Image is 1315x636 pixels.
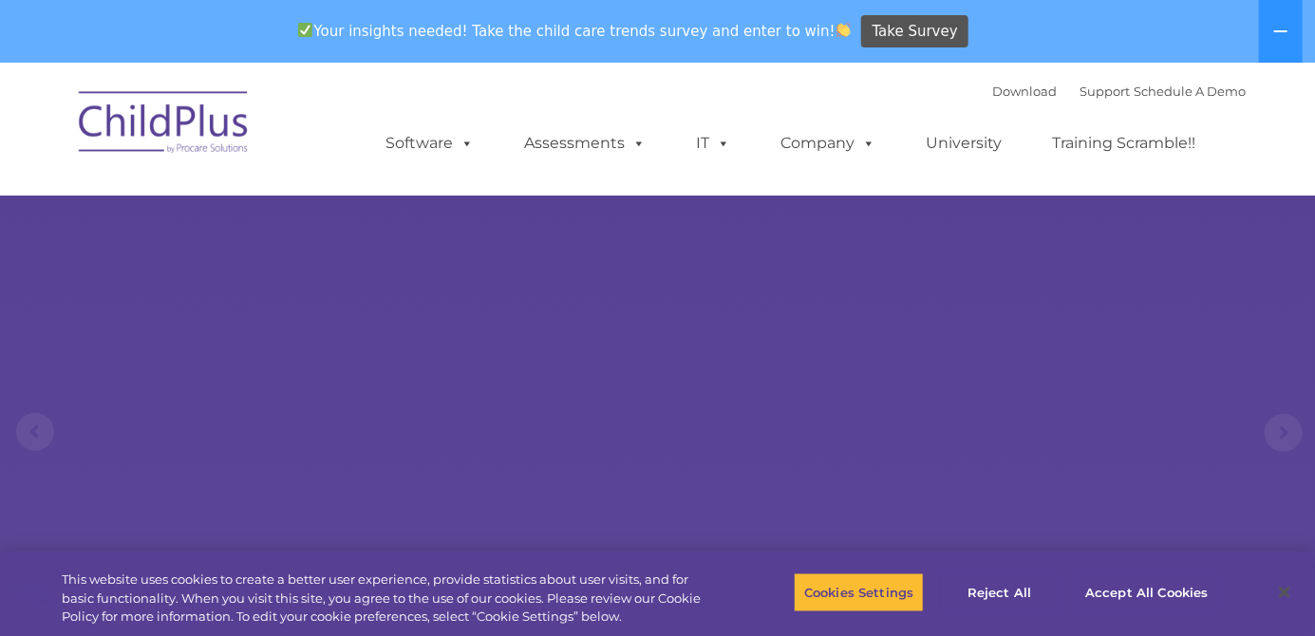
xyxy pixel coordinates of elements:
[291,12,859,49] span: Your insights needed! Take the child care trends survey and enter to win!
[794,572,924,612] button: Cookies Settings
[69,78,259,173] img: ChildPlus by Procare Solutions
[836,23,851,37] img: 👏
[940,572,1059,612] button: Reject All
[1080,84,1131,99] a: Support
[506,124,666,162] a: Assessments
[1075,572,1218,612] button: Accept All Cookies
[762,124,895,162] a: Company
[1135,84,1247,99] a: Schedule A Demo
[264,203,345,217] span: Phone number
[62,571,723,627] div: This website uses cookies to create a better user experience, provide statistics about user visit...
[908,124,1022,162] a: University
[1264,571,1306,613] button: Close
[678,124,750,162] a: IT
[993,84,1058,99] a: Download
[298,23,312,37] img: ✅
[993,84,1247,99] font: |
[873,15,958,48] span: Take Survey
[264,125,322,140] span: Last name
[861,15,968,48] a: Take Survey
[1034,124,1215,162] a: Training Scramble!!
[367,124,494,162] a: Software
